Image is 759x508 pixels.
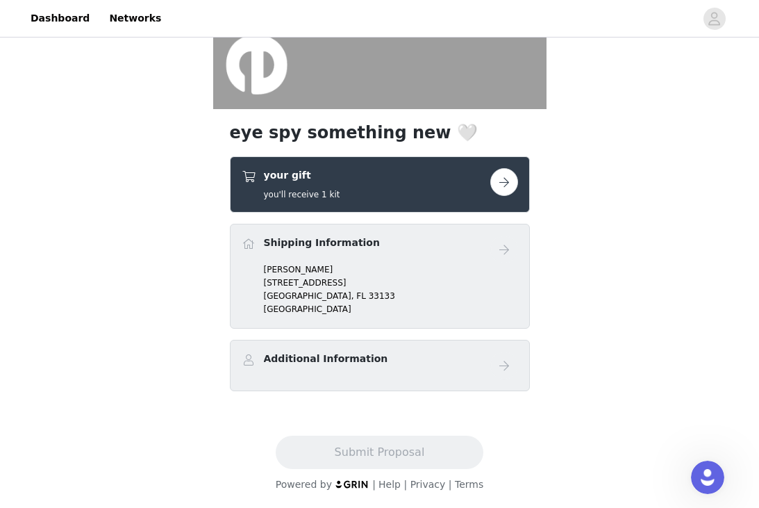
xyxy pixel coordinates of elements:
iframe: Intercom live chat [691,461,724,494]
div: Additional Information [230,340,530,391]
p: [PERSON_NAME] [264,263,518,276]
p: [GEOGRAPHIC_DATA] [264,303,518,316]
span: FL [356,291,366,301]
a: Terms [455,479,483,490]
h5: you'll receive 1 kit [264,188,340,201]
span: Powered by [276,479,332,490]
h1: eye spy something new 🤍 [230,120,530,145]
div: avatar [708,8,721,30]
h4: Additional Information [264,352,388,366]
span: 33133 [369,291,395,301]
h4: Shipping Information [264,236,380,250]
a: Help [378,479,401,490]
div: your gift [230,156,530,213]
a: Dashboard [22,3,98,34]
span: | [403,479,407,490]
a: Networks [101,3,169,34]
a: Privacy [410,479,446,490]
img: logo [335,480,369,489]
span: | [449,479,452,490]
button: Submit Proposal [276,436,483,469]
span: [GEOGRAPHIC_DATA], [264,291,354,301]
p: [STREET_ADDRESS] [264,277,518,289]
h4: your gift [264,168,340,183]
span: | [372,479,376,490]
div: Shipping Information [230,224,530,329]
